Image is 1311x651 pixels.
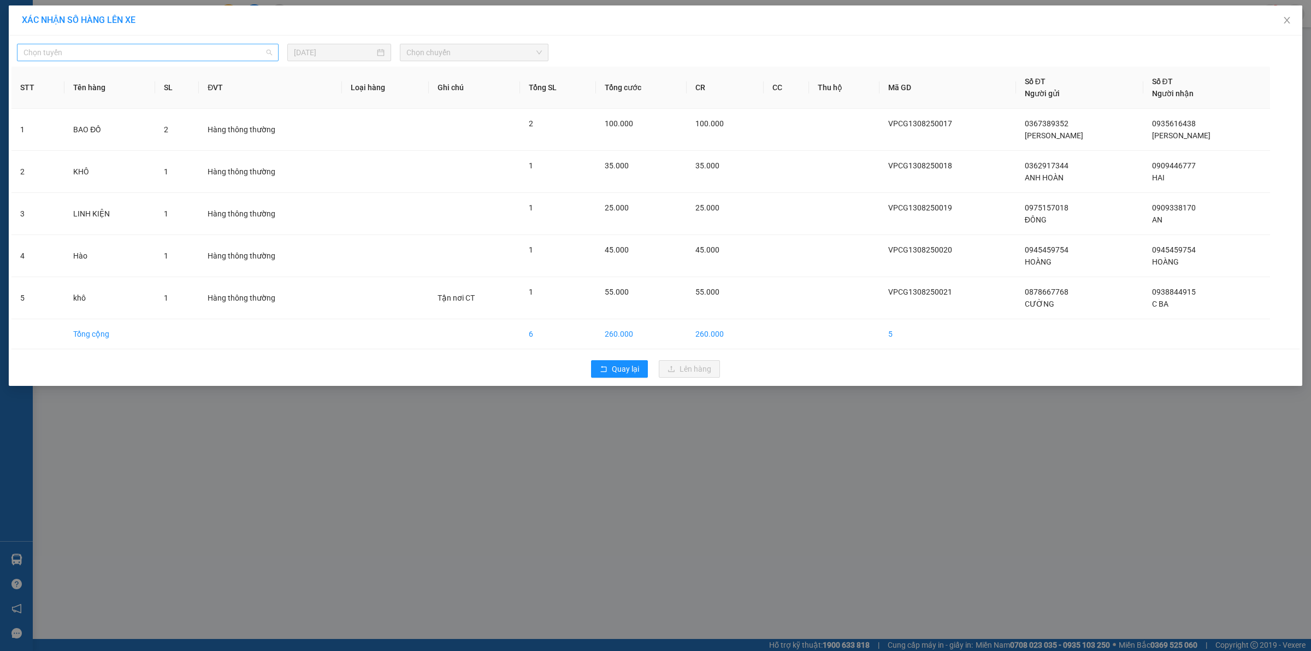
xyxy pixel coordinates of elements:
[1152,119,1196,128] span: 0935616438
[64,151,155,193] td: KHÔ
[529,288,533,296] span: 1
[879,319,1016,349] td: 5
[64,277,155,319] td: khô
[1152,161,1196,170] span: 0909446777
[1272,5,1302,36] button: Close
[1025,173,1064,182] span: ANH HOÀN
[1025,300,1054,308] span: CƯỜNG
[1152,77,1173,86] span: Số ĐT
[1025,119,1068,128] span: 0367389352
[888,119,952,128] span: VPCG1308250017
[591,360,648,378] button: rollbackQuay lại
[64,193,155,235] td: LINH KIỆN
[1152,245,1196,254] span: 0945459754
[687,319,764,349] td: 260.000
[1152,173,1165,182] span: HAI
[199,151,341,193] td: Hàng thông thường
[695,245,719,254] span: 45.000
[888,161,952,170] span: VPCG1308250018
[1025,77,1046,86] span: Số ĐT
[438,294,475,302] span: Tận nơi CT
[64,235,155,277] td: Hào
[529,161,533,170] span: 1
[342,67,429,109] th: Loại hàng
[1025,161,1068,170] span: 0362917344
[1152,300,1168,308] span: C BA
[764,67,810,109] th: CC
[1152,203,1196,212] span: 0909338170
[612,363,639,375] span: Quay lại
[164,294,168,302] span: 1
[1025,245,1068,254] span: 0945459754
[520,319,596,349] td: 6
[11,109,64,151] td: 1
[11,151,64,193] td: 2
[429,67,520,109] th: Ghi chú
[1152,131,1210,140] span: [PERSON_NAME]
[888,203,952,212] span: VPCG1308250019
[11,235,64,277] td: 4
[605,245,629,254] span: 45.000
[64,319,155,349] td: Tổng cộng
[164,251,168,260] span: 1
[695,288,719,296] span: 55.000
[1025,89,1060,98] span: Người gửi
[687,67,764,109] th: CR
[596,319,687,349] td: 260.000
[164,167,168,176] span: 1
[11,67,64,109] th: STT
[406,44,542,61] span: Chọn chuyến
[11,193,64,235] td: 3
[1152,288,1196,296] span: 0938844915
[199,109,341,151] td: Hàng thông thường
[1025,288,1068,296] span: 0878667768
[695,203,719,212] span: 25.000
[164,125,168,134] span: 2
[1152,89,1194,98] span: Người nhận
[22,15,135,25] span: XÁC NHẬN SỐ HÀNG LÊN XE
[605,161,629,170] span: 35.000
[879,67,1016,109] th: Mã GD
[600,365,607,374] span: rollback
[596,67,687,109] th: Tổng cước
[809,67,879,109] th: Thu hộ
[1283,16,1291,25] span: close
[888,245,952,254] span: VPCG1308250020
[659,360,720,378] button: uploadLên hàng
[199,235,341,277] td: Hàng thông thường
[529,245,533,254] span: 1
[1152,215,1162,224] span: AN
[23,44,272,61] span: Chọn tuyến
[605,119,633,128] span: 100.000
[529,203,533,212] span: 1
[888,288,952,296] span: VPCG1308250021
[64,109,155,151] td: BAO ĐỒ
[199,193,341,235] td: Hàng thông thường
[164,209,168,218] span: 1
[199,277,341,319] td: Hàng thông thường
[695,161,719,170] span: 35.000
[11,277,64,319] td: 5
[695,119,724,128] span: 100.000
[294,46,375,58] input: 14/08/2025
[605,203,629,212] span: 25.000
[1025,215,1047,224] span: ĐÔNG
[1025,203,1068,212] span: 0975157018
[1152,257,1179,266] span: HOÀNG
[1025,131,1083,140] span: [PERSON_NAME]
[605,288,629,296] span: 55.000
[1025,257,1052,266] span: HOÀNG
[520,67,596,109] th: Tổng SL
[529,119,533,128] span: 2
